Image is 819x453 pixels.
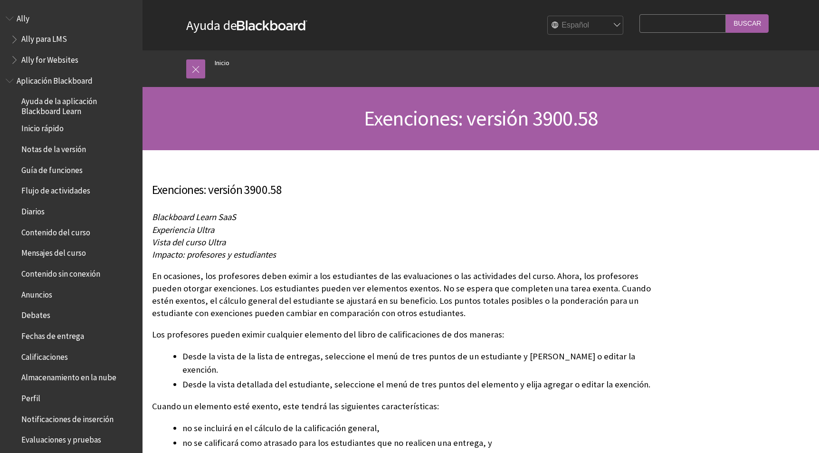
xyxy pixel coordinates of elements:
h3: Exenciones: versión 3900.58 [152,181,669,199]
span: Calificaciones [21,349,68,362]
span: Guía de funciones [21,162,83,175]
nav: Book outline for Anthology Ally Help [6,10,137,68]
li: no se incluirá en el cálculo de la calificación general, [182,422,669,435]
span: Ally for Websites [21,52,78,65]
span: Ayuda de la aplicación Blackboard Learn [21,94,136,116]
span: Aplicación Blackboard [17,73,93,86]
a: Inicio [215,57,229,69]
span: Notificaciones de inserción [21,411,114,424]
span: Debates [21,308,50,320]
a: Ayuda deBlackboard [186,17,307,34]
span: Anuncios [21,287,52,299]
input: Buscar [726,14,769,33]
span: Notas de la versión [21,141,86,154]
span: Blackboard Learn SaaS Experiencia Ultra Vista del curso Ultra Impacto: profesores y estudiantes [152,212,276,260]
span: Contenido sin conexión [21,266,100,279]
span: Perfil [21,390,40,403]
span: Mensajes del curso [21,245,86,258]
li: Desde la vista detallada del estudiante, seleccione el menú de tres puntos del elemento y elija a... [182,378,669,391]
p: En ocasiones, los profesores deben eximir a los estudiantes de las evaluaciones o las actividades... [152,270,669,320]
span: Exenciones: versión 3900.58 [364,105,598,131]
span: Contenido del curso [21,224,90,237]
strong: Blackboard [237,20,307,30]
li: Desde la vista de la lista de entregas, seleccione el menú de tres puntos de un estudiante y [PER... [182,350,669,376]
span: Flujo de actividades [21,183,90,196]
span: Inicio rápido [21,121,64,134]
span: Almacenamiento en la nube [21,370,116,383]
span: Ally para LMS [21,31,67,44]
p: Los profesores pueden eximir cualquier elemento del libro de calificaciones de dos maneras: [152,328,669,341]
select: Site Language Selector [548,16,624,35]
li: no se calificará como atrasado para los estudiantes que no realicen una entrega, y [182,436,669,450]
span: Diarios [21,203,45,216]
span: Fechas de entrega [21,328,84,341]
span: Evaluaciones y pruebas [21,432,101,445]
span: Ally [17,10,29,23]
p: Cuando un elemento esté exento, este tendrá las siguientes características: [152,400,669,413]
